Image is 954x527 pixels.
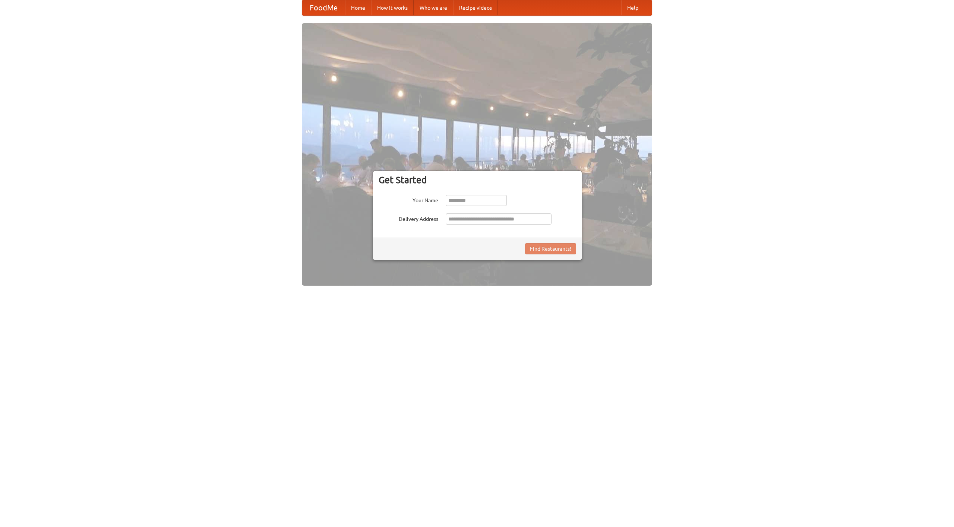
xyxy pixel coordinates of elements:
label: Your Name [379,195,438,204]
label: Delivery Address [379,213,438,223]
a: Who we are [414,0,453,15]
a: How it works [371,0,414,15]
h3: Get Started [379,174,576,185]
a: Help [621,0,644,15]
a: Home [345,0,371,15]
a: FoodMe [302,0,345,15]
button: Find Restaurants! [525,243,576,254]
a: Recipe videos [453,0,498,15]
